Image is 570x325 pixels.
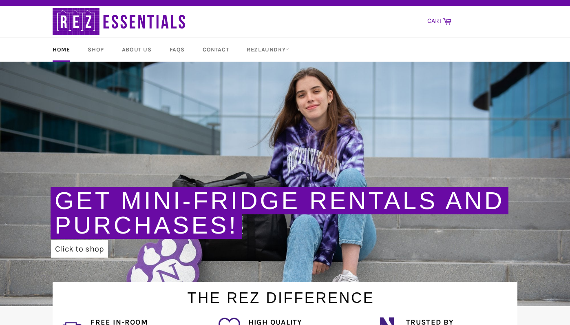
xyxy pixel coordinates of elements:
a: CART [423,13,455,30]
a: Contact [194,38,237,62]
a: RezLaundry [239,38,297,62]
img: RezEssentials [53,6,187,37]
a: FAQs [161,38,193,62]
a: Get Mini-Fridge Rentals and Purchases! [55,187,504,239]
a: About Us [114,38,160,62]
a: Shop [80,38,112,62]
a: Home [44,38,78,62]
h1: The Rez Difference [44,282,517,308]
a: Click to shop [51,240,108,258]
